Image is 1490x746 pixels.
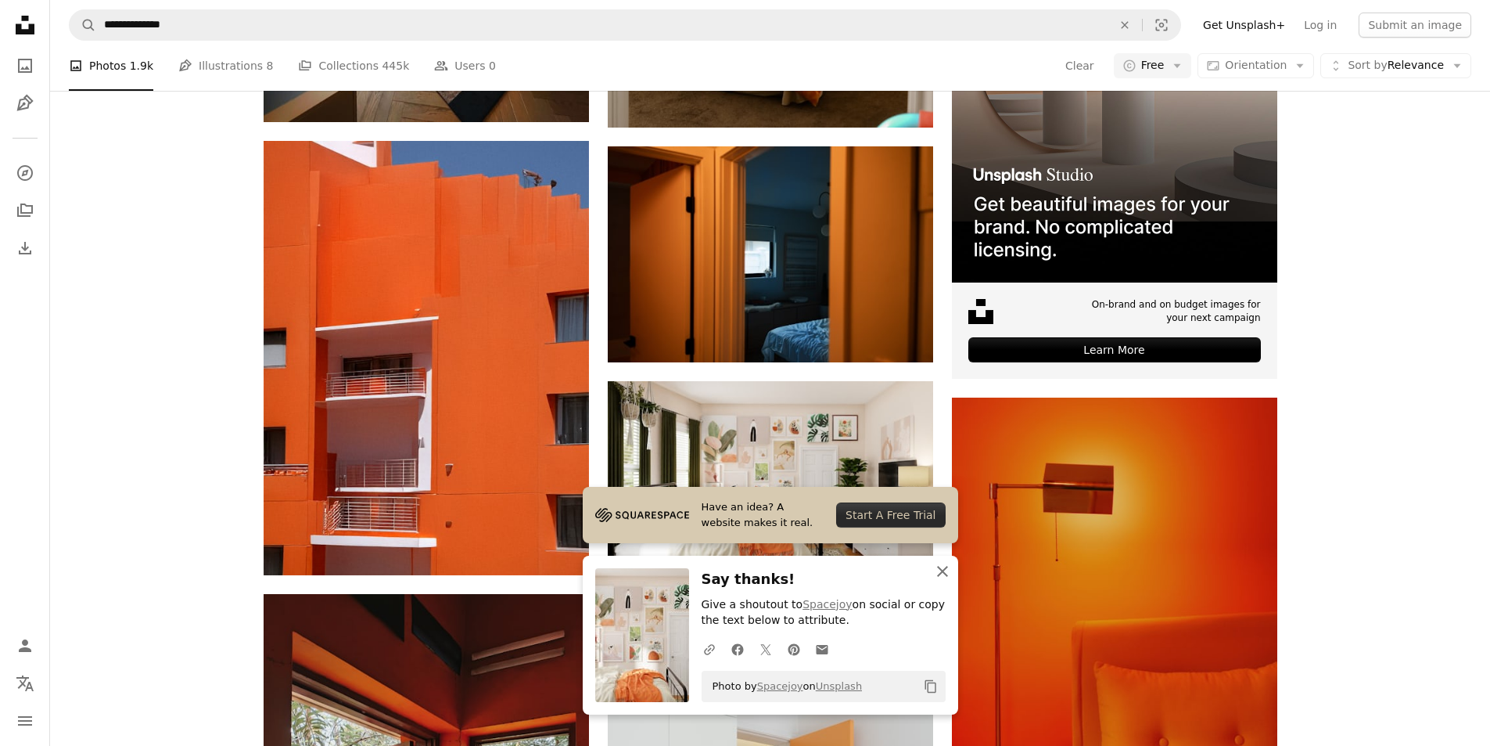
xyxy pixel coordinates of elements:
[489,57,496,74] span: 0
[1065,53,1095,78] button: Clear
[595,503,689,527] img: file-1705255347840-230a6ab5bca9image
[1114,53,1192,78] button: Free
[264,351,589,365] a: Bright orange building with white balconies and windows.
[1143,10,1180,40] button: Visual search
[9,50,41,81] a: Photos
[723,633,752,665] a: Share on Facebook
[1359,13,1471,38] button: Submit an image
[9,9,41,44] a: Home — Unsplash
[608,381,933,564] img: white bed with orange blanket
[9,630,41,661] a: Log in / Sign up
[1294,13,1346,38] a: Log in
[9,232,41,264] a: Download History
[267,57,274,74] span: 8
[816,680,862,692] a: Unsplash
[608,146,933,362] img: View into a bedroom through an open doorway.
[9,668,41,699] button: Language
[1194,13,1294,38] a: Get Unsplash+
[1320,53,1471,78] button: Sort byRelevance
[264,141,589,575] img: Bright orange building with white balconies and windows.
[705,674,863,699] span: Photo by on
[952,586,1277,600] a: black floor lamp beside white sofa
[757,680,803,692] a: Spacejoy
[9,88,41,119] a: Illustrations
[434,41,496,91] a: Users 0
[9,195,41,226] a: Collections
[917,673,944,700] button: Copy to clipboard
[808,633,836,665] a: Share over email
[583,487,958,543] a: Have an idea? A website makes it real.Start A Free Trial
[9,705,41,737] button: Menu
[1225,59,1287,71] span: Orientation
[70,10,96,40] button: Search Unsplash
[702,499,824,531] span: Have an idea? A website makes it real.
[382,57,409,74] span: 445k
[1348,59,1387,71] span: Sort by
[608,247,933,261] a: View into a bedroom through an open doorway.
[608,466,933,480] a: white bed with orange blanket
[9,157,41,189] a: Explore
[968,299,993,324] img: file-1631678316303-ed18b8b5cb9cimage
[69,9,1181,41] form: Find visuals sitewide
[1081,298,1261,325] span: On-brand and on budget images for your next campaign
[1197,53,1314,78] button: Orientation
[836,503,945,528] div: Start A Free Trial
[968,337,1261,362] div: Learn More
[780,633,808,665] a: Share on Pinterest
[752,633,780,665] a: Share on Twitter
[298,41,409,91] a: Collections 445k
[802,598,852,611] a: Spacejoy
[702,597,946,629] p: Give a shoutout to on social or copy the text below to attribute.
[1108,10,1142,40] button: Clear
[178,41,273,91] a: Illustrations 8
[1348,58,1444,74] span: Relevance
[1141,58,1165,74] span: Free
[702,568,946,591] h3: Say thanks!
